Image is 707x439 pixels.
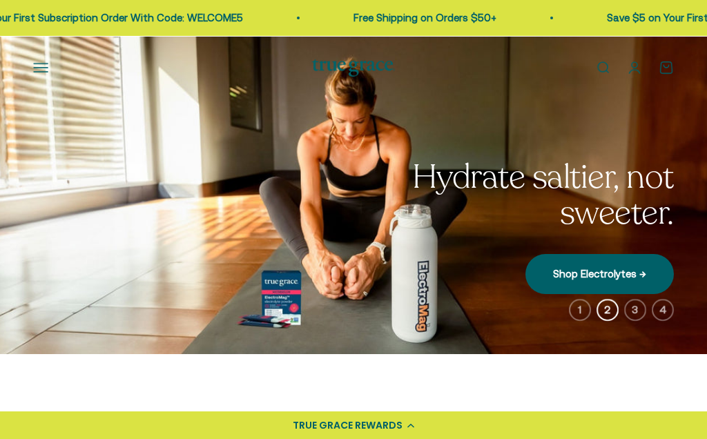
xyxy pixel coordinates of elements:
button: 1 [569,299,591,321]
button: 3 [624,299,646,321]
button: 4 [652,299,674,321]
button: 2 [597,299,619,321]
a: Shop Electrolytes → [525,254,674,294]
a: Free Shipping on Orders $50+ [353,12,496,23]
split-lines: Hydrate saltier, not sweeter. [412,155,674,236]
div: TRUE GRACE REWARDS [293,418,403,433]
